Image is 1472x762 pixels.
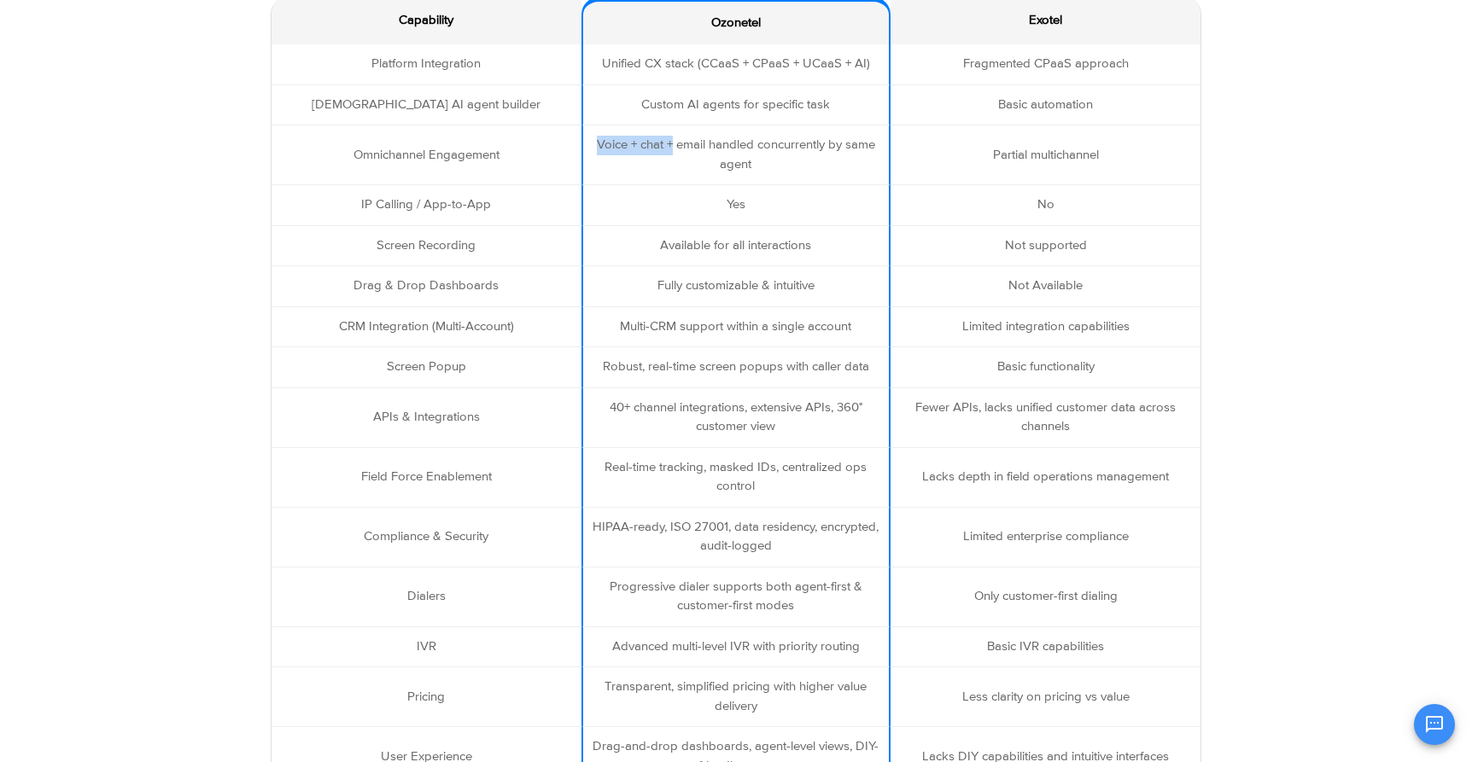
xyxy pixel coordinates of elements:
[1414,704,1455,745] button: Open chat
[891,627,1200,668] td: Basic IVR capabilities
[581,307,891,348] td: Multi-CRM support within a single account
[891,667,1200,727] td: Less clarity on pricing vs value
[581,667,891,727] td: Transparent, simplified pricing with higher value delivery
[891,226,1200,267] td: Not supported
[272,667,581,727] td: Pricing
[581,448,891,508] td: Real-time tracking, masked IDs, centralized ops control
[891,125,1200,185] td: Partial multichannel
[272,44,581,85] td: Platform Integration
[891,85,1200,126] td: Basic automation
[581,266,891,307] td: Fully customizable & intuitive
[581,125,891,185] td: Voice + chat + email handled concurrently by same agent
[272,627,581,668] td: IVR
[891,347,1200,388] td: Basic functionality
[891,567,1200,627] td: Only customer-first dialing
[272,508,581,567] td: Compliance & Security
[891,266,1200,307] td: Not Available
[891,185,1200,226] td: No
[581,226,891,267] td: Available for all interactions
[581,85,891,126] td: Custom AI agents for specific task
[272,125,581,185] td: Omnichannel Engagement
[581,627,891,668] td: Advanced multi-level IVR with priority routing
[581,44,891,85] td: Unified CX stack (CCaaS + CPaaS + UCaaS + AI)
[272,85,581,126] td: [DEMOGRAPHIC_DATA] AI agent builder
[891,508,1200,567] td: Limited enterprise compliance
[581,347,891,388] td: Robust, real-time screen popups with caller data
[581,185,891,226] td: Yes
[891,388,1200,448] td: Fewer APIs, lacks unified customer data across channels
[891,307,1200,348] td: Limited integration capabilities
[891,448,1200,508] td: Lacks depth in field operations management
[272,226,581,267] td: Screen Recording
[891,44,1200,85] td: Fragmented CPaaS approach
[581,388,891,448] td: 40+ channel integrations, extensive APIs, 360° customer view
[272,448,581,508] td: Field Force Enablement
[272,307,581,348] td: CRM Integration (Multi-Account)
[581,567,891,627] td: Progressive dialer supports both agent-first & customer-first modes
[272,266,581,307] td: Drag & Drop Dashboards
[272,388,581,448] td: APIs & Integrations
[272,567,581,627] td: Dialers
[272,185,581,226] td: IP Calling / App-to-App
[272,347,581,388] td: Screen Popup
[581,508,891,567] td: HIPAA-ready, ISO 27001, data residency, encrypted, audit-logged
